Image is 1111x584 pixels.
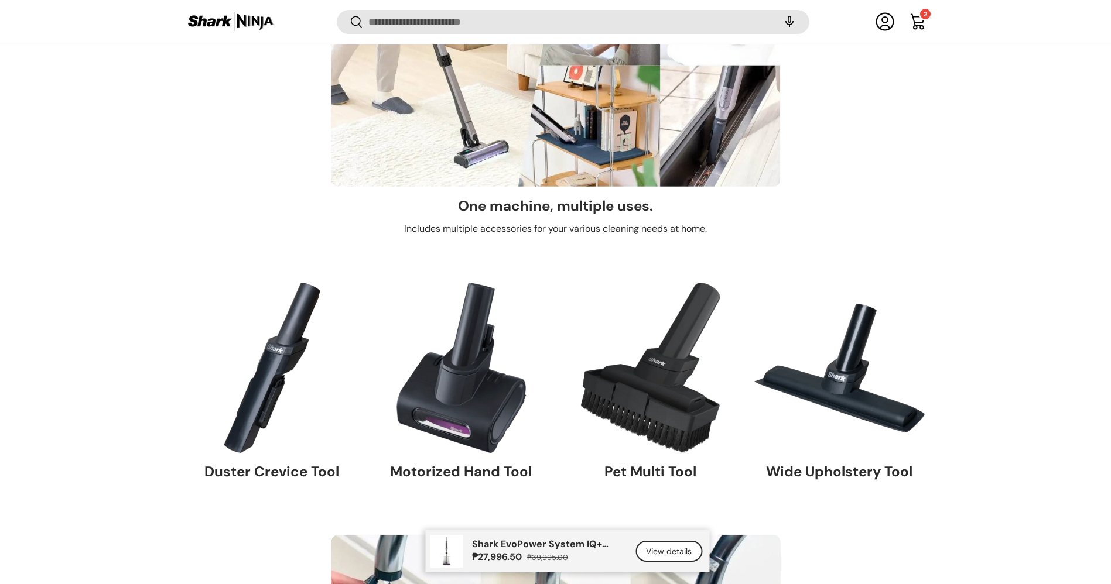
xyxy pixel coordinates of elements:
speech-search-button: Search by voice [771,9,808,35]
a: View details [635,541,702,562]
img: Shark Ninja Philippines [187,11,275,33]
p: Shark EvoPower System IQ+ AED (CS851AE) [472,538,621,549]
h3: Motorized Hand Tool​ [390,462,532,480]
p: Includes multiple accessories for your various cleaning needs at home. [404,222,707,236]
strong: ₱27,996.50 [472,551,525,563]
s: ₱39,995.00 [527,552,568,562]
h3: One machine, multiple uses.​ [458,197,653,215]
h3: Wide Upholstery Tool​ [766,462,912,480]
span: 2 [924,11,927,19]
h3: Pet Multi Tool [604,462,696,480]
h3: Duster Crevice Tool​ [204,462,339,480]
